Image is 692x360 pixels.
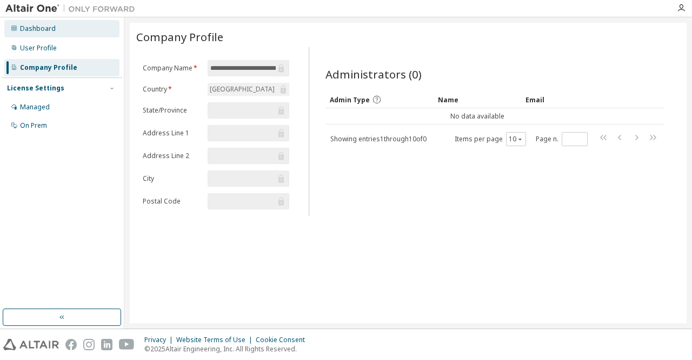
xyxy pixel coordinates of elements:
[208,83,276,95] div: [GEOGRAPHIC_DATA]
[143,106,201,115] label: State/Province
[65,339,77,350] img: facebook.svg
[83,339,95,350] img: instagram.svg
[136,29,223,44] span: Company Profile
[330,95,370,104] span: Admin Type
[330,134,427,143] span: Showing entries 1 through 10 of 0
[143,129,201,138] label: Address Line 1
[20,24,56,33] div: Dashboard
[3,339,59,350] img: altair_logo.svg
[101,339,112,350] img: linkedin.svg
[455,132,526,146] span: Items per page
[20,44,57,53] div: User Profile
[143,64,201,73] label: Company Name
[20,63,77,72] div: Company Profile
[208,83,289,96] div: [GEOGRAPHIC_DATA]
[525,91,571,108] div: Email
[143,85,201,94] label: Country
[536,132,588,146] span: Page n.
[7,84,64,93] div: License Settings
[143,174,201,183] label: City
[144,344,311,354] p: © 2025 Altair Engineering, Inc. All Rights Reserved.
[144,336,176,344] div: Privacy
[176,336,256,344] div: Website Terms of Use
[20,103,50,112] div: Managed
[256,336,311,344] div: Cookie Consent
[325,67,422,82] span: Administrators (0)
[325,108,630,125] td: No data available
[5,3,141,14] img: Altair One
[143,152,201,160] label: Address Line 2
[20,121,47,130] div: On Prem
[509,135,523,143] button: 10
[119,339,135,350] img: youtube.svg
[143,197,201,206] label: Postal Code
[438,91,517,108] div: Name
